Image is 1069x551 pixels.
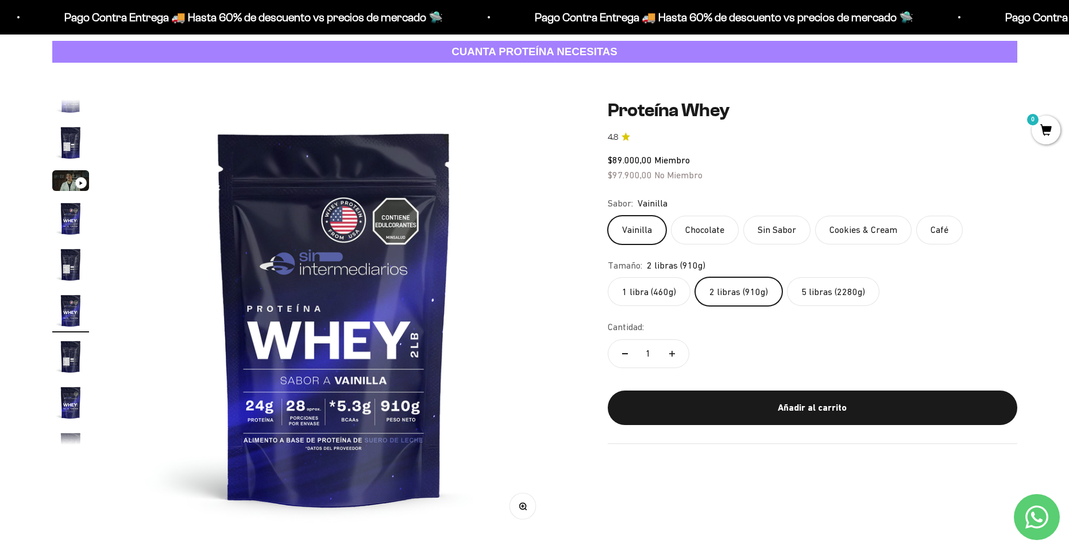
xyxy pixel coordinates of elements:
[14,55,238,75] div: Más información sobre los ingredientes
[1032,125,1060,137] a: 0
[52,200,89,240] button: Ir al artículo 4
[52,430,89,470] button: Ir al artículo 9
[52,292,89,332] button: Ir al artículo 6
[14,124,238,144] div: Un video del producto
[608,131,1017,144] a: 4.84.8 de 5.0 estrellas
[38,8,416,26] p: Pago Contra Entrega 🚚 Hasta 60% de descuento vs precios de mercado 🛸
[608,340,642,368] button: Reducir cantidad
[52,430,89,467] img: Proteína Whey
[187,173,238,192] button: Enviar
[116,100,552,536] img: Proteína Whey
[52,384,89,424] button: Ir al artículo 8
[631,400,994,415] div: Añadir al carrito
[52,41,1017,63] a: CUANTA PROTEÍNA NECESITAS
[608,170,652,180] span: $97.900,00
[14,78,238,98] div: Reseñas de otros clientes
[52,246,89,283] img: Proteína Whey
[1026,113,1040,127] mark: 0
[14,147,238,167] div: Un mejor precio
[608,155,652,165] span: $89.000,00
[188,173,237,192] span: Enviar
[608,131,618,144] span: 4.8
[608,258,642,273] legend: Tamaño:
[638,196,667,211] span: Vainilla
[52,170,89,194] button: Ir al artículo 3
[608,100,1017,121] h1: Proteína Whey
[608,320,644,335] label: Cantidad:
[52,338,89,378] button: Ir al artículo 7
[52,246,89,286] button: Ir al artículo 5
[654,170,703,180] span: No Miembro
[52,292,89,329] img: Proteína Whey
[508,8,887,26] p: Pago Contra Entrega 🚚 Hasta 60% de descuento vs precios de mercado 🛸
[14,101,238,121] div: Una promoción especial
[52,384,89,421] img: Proteína Whey
[52,200,89,237] img: Proteína Whey
[608,196,633,211] legend: Sabor:
[52,338,89,375] img: Proteína Whey
[451,45,618,58] strong: CUANTA PROTEÍNA NECESITAS
[52,124,89,164] button: Ir al artículo 2
[52,124,89,161] img: Proteína Whey
[654,155,690,165] span: Miembro
[655,340,689,368] button: Aumentar cantidad
[14,18,238,45] p: ¿Qué te haría sentir más seguro de comprar este producto?
[647,258,705,273] span: 2 libras (910g)
[608,391,1017,425] button: Añadir al carrito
